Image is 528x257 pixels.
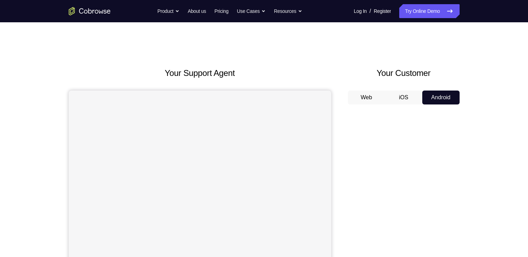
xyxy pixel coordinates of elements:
[348,91,385,104] button: Web
[214,4,228,18] a: Pricing
[69,67,331,79] h2: Your Support Agent
[69,7,111,15] a: Go to the home page
[385,91,422,104] button: iOS
[354,4,367,18] a: Log In
[348,67,460,79] h2: Your Customer
[237,4,266,18] button: Use Cases
[274,4,302,18] button: Resources
[370,7,371,15] span: /
[374,4,391,18] a: Register
[157,4,179,18] button: Product
[188,4,206,18] a: About us
[422,91,460,104] button: Android
[399,4,459,18] a: Try Online Demo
